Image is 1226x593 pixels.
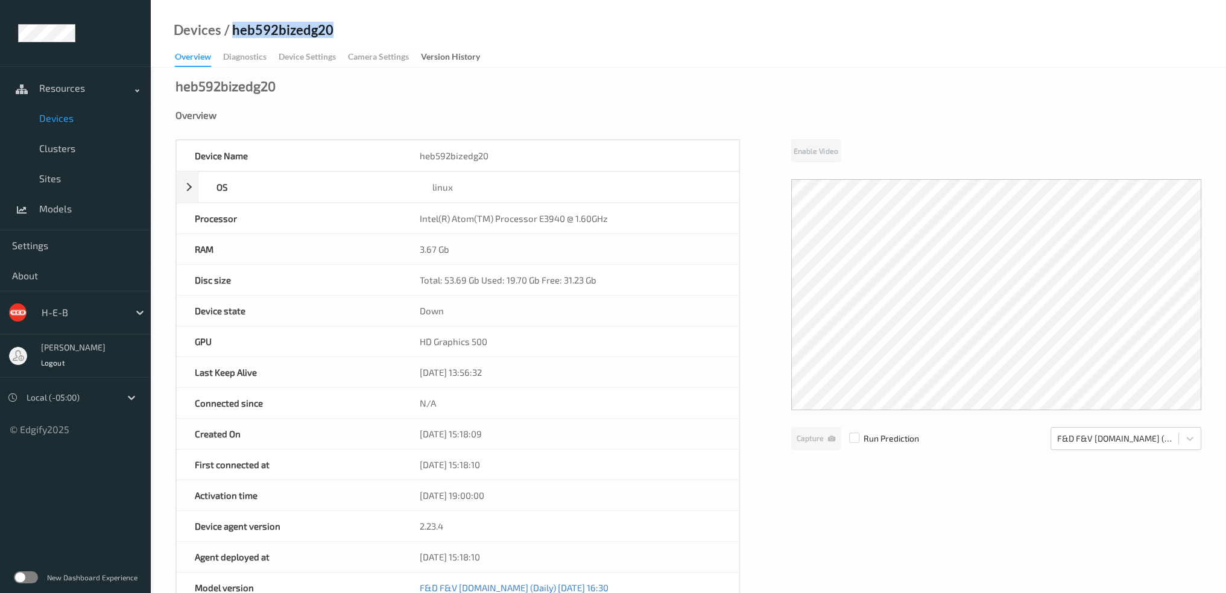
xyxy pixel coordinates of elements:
[841,433,919,445] span: Run Prediction
[176,171,739,203] div: OSlinux
[177,234,402,264] div: RAM
[177,449,402,480] div: First connected at
[414,172,738,202] div: linux
[177,326,402,357] div: GPU
[402,449,739,480] div: [DATE] 15:18:10
[791,427,841,450] button: Capture
[175,51,211,67] div: Overview
[177,542,402,572] div: Agent deployed at
[177,265,402,295] div: Disc size
[175,80,276,92] div: heb592bizedg20
[420,582,608,593] a: F&D F&V [DOMAIN_NAME] (Daily) [DATE] 16:30
[221,24,333,36] div: / heb592bizedg20
[402,419,739,449] div: [DATE] 15:18:09
[402,203,739,233] div: Intel(R) Atom(TM) Processor E3940 @ 1.60GHz
[402,511,739,541] div: 2.23.4
[402,326,739,357] div: HD Graphics 500
[177,480,402,510] div: Activation time
[177,296,402,326] div: Device state
[421,51,480,66] div: Version History
[791,139,841,162] button: Enable Video
[402,296,739,326] div: Down
[175,49,223,67] a: Overview
[402,357,739,387] div: [DATE] 13:56:32
[402,141,739,171] div: heb592bizedg20
[402,265,739,295] div: Total: 53.69 Gb Used: 19.70 Gb Free: 31.23 Gb
[175,109,1201,121] div: Overview
[402,542,739,572] div: [DATE] 15:18:10
[421,49,492,66] a: Version History
[402,234,739,264] div: 3.67 Gb
[174,24,221,36] a: Devices
[402,480,739,510] div: [DATE] 19:00:00
[402,388,739,418] div: N/A
[177,203,402,233] div: Processor
[177,357,402,387] div: Last Keep Alive
[198,172,414,202] div: OS
[177,419,402,449] div: Created On
[177,511,402,541] div: Device agent version
[177,388,402,418] div: Connected since
[177,141,402,171] div: Device Name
